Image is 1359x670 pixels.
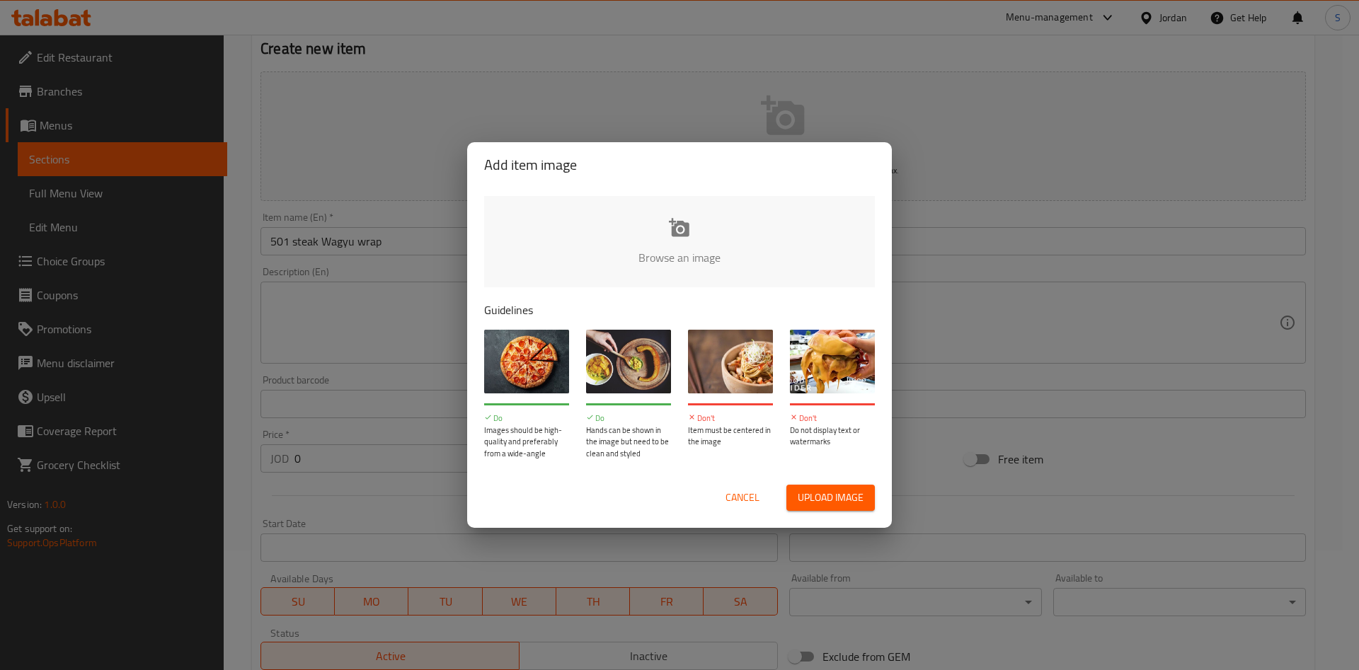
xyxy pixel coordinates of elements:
[688,330,773,393] img: guide-img-3@3x.jpg
[798,489,864,507] span: Upload image
[586,330,671,393] img: guide-img-2@3x.jpg
[726,489,759,507] span: Cancel
[586,424,671,460] p: Hands can be shown in the image but need to be clean and styled
[688,412,773,424] p: Don't
[484,412,569,424] p: Do
[786,485,875,511] button: Upload image
[790,330,875,393] img: guide-img-4@3x.jpg
[484,330,569,393] img: guide-img-1@3x.jpg
[688,424,773,448] p: Item must be centered in the image
[790,424,875,448] p: Do not display text or watermarks
[790,412,875,424] p: Don't
[720,485,765,511] button: Cancel
[586,412,671,424] p: Do
[484,301,875,318] p: Guidelines
[484,424,569,460] p: Images should be high-quality and preferably from a wide-angle
[484,154,875,176] h2: Add item image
